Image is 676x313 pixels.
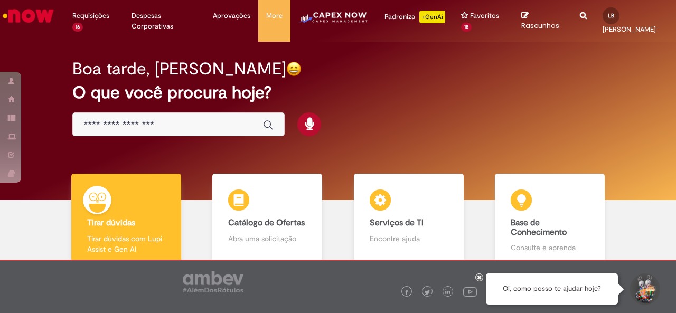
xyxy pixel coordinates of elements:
img: logo_footer_linkedin.png [445,289,450,296]
img: logo_footer_youtube.png [463,284,477,298]
p: Tirar dúvidas com Lupi Assist e Gen Ai [87,233,165,254]
img: logo_footer_facebook.png [404,290,409,295]
span: 16 [72,23,83,32]
img: happy-face.png [286,61,302,77]
span: 18 [461,23,472,32]
span: Aprovações [213,11,250,21]
img: CapexLogo5.png [298,11,369,32]
span: Favoritos [470,11,499,21]
a: Catálogo de Ofertas Abra uma solicitação [197,174,339,265]
span: More [266,11,283,21]
b: Serviços de TI [370,217,424,228]
h2: Boa tarde, [PERSON_NAME] [72,60,286,78]
span: LB [608,12,614,19]
span: Despesas Corporativas [132,11,197,32]
img: logo_footer_ambev_rotulo_gray.png [183,271,243,292]
a: Rascunhos [521,11,564,31]
b: Base de Conhecimento [511,217,567,238]
p: Abra uma solicitação [228,233,306,244]
a: Tirar dúvidas Tirar dúvidas com Lupi Assist e Gen Ai [55,174,197,265]
h2: O que você procura hoje? [72,83,603,102]
b: Catálogo de Ofertas [228,217,305,228]
span: Rascunhos [521,21,559,31]
button: Iniciar Conversa de Suporte [628,273,660,305]
img: ServiceNow [1,5,55,26]
span: Requisições [72,11,109,21]
a: Base de Conhecimento Consulte e aprenda [480,174,621,265]
a: Serviços de TI Encontre ajuda [338,174,480,265]
span: [PERSON_NAME] [603,25,656,34]
b: Tirar dúvidas [87,217,135,228]
div: Oi, como posso te ajudar hoje? [486,273,618,305]
p: +GenAi [419,11,445,23]
div: Padroniza [384,11,445,23]
p: Encontre ajuda [370,233,448,244]
img: logo_footer_twitter.png [425,290,430,295]
p: Consulte e aprenda [511,242,589,253]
